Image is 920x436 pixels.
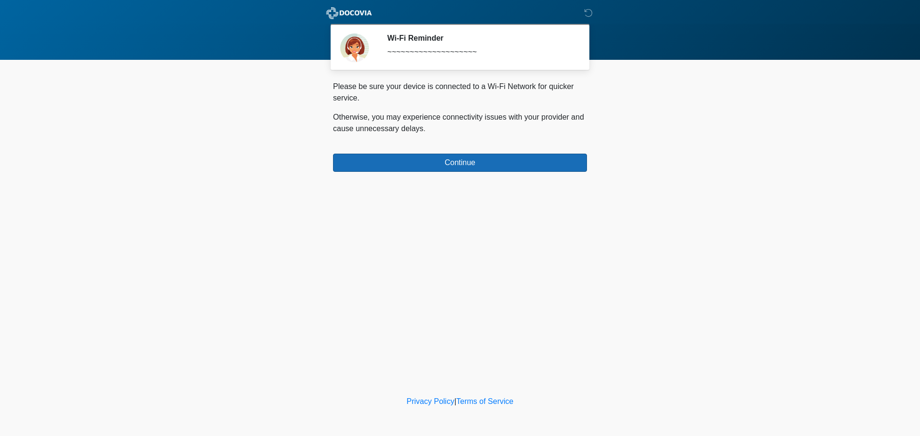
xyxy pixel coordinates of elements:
a: | [454,397,456,405]
p: Otherwise, you may experience connectivity issues with your provider and cause unnecessary delays [333,112,587,134]
a: Terms of Service [456,397,513,405]
span: . [424,124,425,133]
a: Privacy Policy [407,397,455,405]
p: Please be sure your device is connected to a Wi-Fi Network for quicker service. [333,81,587,104]
img: Agent Avatar [340,34,369,62]
img: ABC Med Spa- GFEase Logo [323,7,375,19]
div: ~~~~~~~~~~~~~~~~~~~~ [387,46,573,58]
h2: Wi-Fi Reminder [387,34,573,43]
button: Continue [333,154,587,172]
